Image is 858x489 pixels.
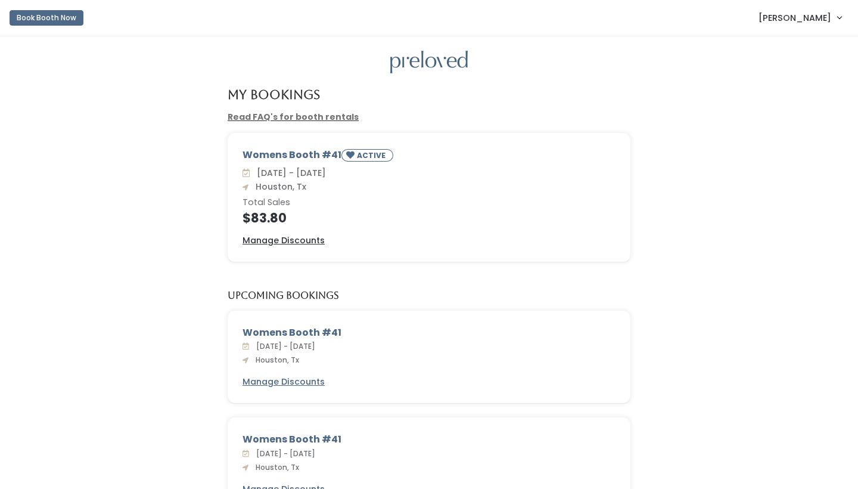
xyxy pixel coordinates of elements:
[758,11,831,24] span: [PERSON_NAME]
[251,462,299,472] span: Houston, Tx
[10,5,83,31] a: Book Booth Now
[228,111,359,123] a: Read FAQ's for booth rentals
[251,181,306,193] span: Houston, Tx
[252,167,326,179] span: [DATE] - [DATE]
[243,326,615,340] div: Womens Booth #41
[747,5,853,30] a: [PERSON_NAME]
[251,355,299,365] span: Houston, Tx
[243,148,615,166] div: Womens Booth #41
[243,211,615,225] h4: $83.80
[243,234,325,246] u: Manage Discounts
[243,376,325,388] u: Manage Discounts
[10,10,83,26] button: Book Booth Now
[251,341,315,351] span: [DATE] - [DATE]
[243,198,615,208] h6: Total Sales
[390,51,468,74] img: preloved logo
[228,88,320,101] h4: My Bookings
[228,290,339,301] h5: Upcoming Bookings
[251,448,315,459] span: [DATE] - [DATE]
[357,150,388,160] small: ACTIVE
[243,234,325,247] a: Manage Discounts
[243,432,615,447] div: Womens Booth #41
[243,376,325,388] a: Manage Discounts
